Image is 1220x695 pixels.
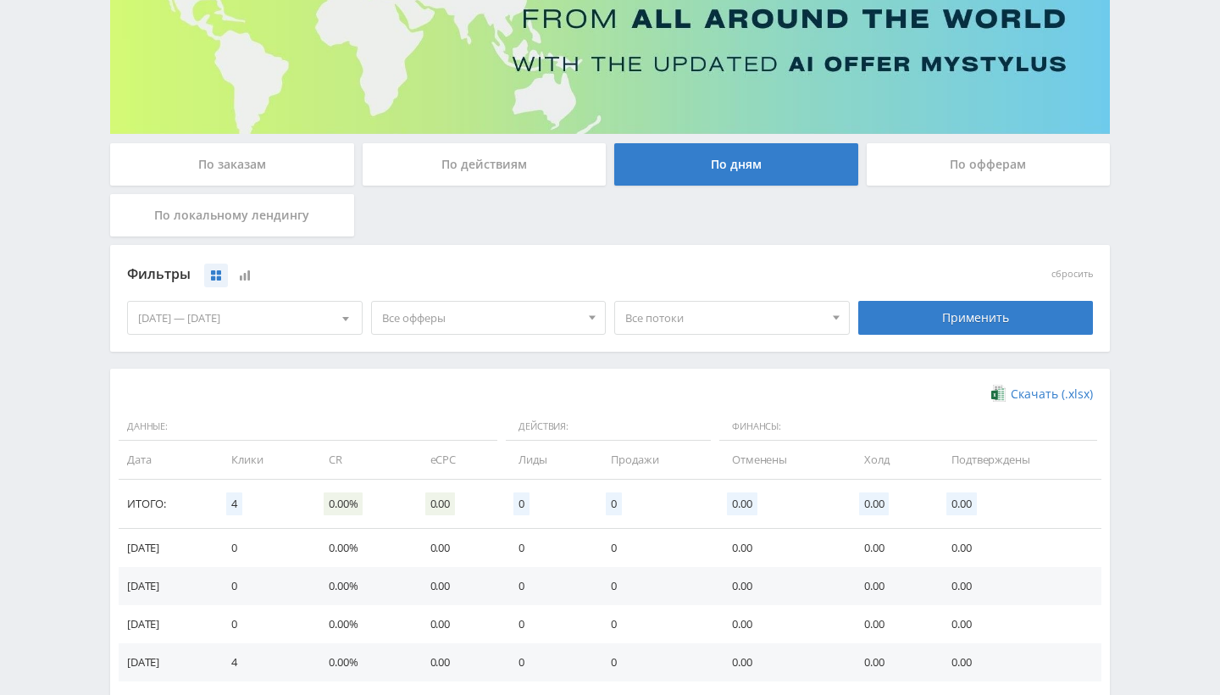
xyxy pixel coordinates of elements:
td: 0 [594,529,715,567]
td: Подтверждены [934,441,1101,479]
span: Данные: [119,413,497,442]
td: 0 [214,605,312,643]
td: Холд [847,441,934,479]
td: 0 [594,643,715,681]
div: По заказам [110,143,354,186]
div: По локальному лендингу [110,194,354,236]
span: Действия: [506,413,711,442]
td: 0.00 [715,643,847,681]
span: 0 [606,492,622,515]
div: [DATE] — [DATE] [128,302,362,334]
td: 0.00 [934,567,1101,605]
td: 0 [214,529,312,567]
span: Все офферы [382,302,580,334]
td: 0.00 [934,605,1101,643]
td: [DATE] [119,529,214,567]
img: xlsx [991,385,1006,402]
td: 0.00% [312,643,413,681]
td: Итого: [119,480,214,529]
td: Клики [214,441,312,479]
td: Продажи [594,441,715,479]
span: 0.00 [946,492,976,515]
td: 0.00 [847,643,934,681]
td: 0.00 [715,529,847,567]
span: Финансы: [719,413,1097,442]
td: Дата [119,441,214,479]
td: 0.00 [715,605,847,643]
a: Скачать (.xlsx) [991,386,1093,403]
td: 0.00 [934,529,1101,567]
td: 0.00 [413,643,502,681]
div: Фильтры [127,262,850,287]
td: [DATE] [119,605,214,643]
td: 4 [214,643,312,681]
td: 0 [214,567,312,605]
td: 0.00% [312,605,413,643]
td: 0 [502,567,594,605]
span: 0.00 [425,492,455,515]
td: 0.00 [847,567,934,605]
td: CR [312,441,413,479]
td: eCPC [413,441,502,479]
td: 0.00 [847,529,934,567]
td: [DATE] [119,567,214,605]
td: 0.00 [847,605,934,643]
div: Применить [858,301,1094,335]
span: Скачать (.xlsx) [1011,387,1093,401]
td: Лиды [502,441,594,479]
span: 0.00 [859,492,889,515]
td: 0.00% [312,567,413,605]
div: По дням [614,143,858,186]
button: сбросить [1051,269,1093,280]
div: По действиям [363,143,607,186]
span: 4 [226,492,242,515]
td: 0.00 [413,605,502,643]
td: 0 [502,605,594,643]
td: Отменены [715,441,847,479]
td: 0.00 [413,529,502,567]
td: 0.00 [413,567,502,605]
td: 0.00 [934,643,1101,681]
td: 0 [502,643,594,681]
span: 0.00% [324,492,363,515]
td: 0 [594,567,715,605]
span: 0.00 [727,492,757,515]
span: Все потоки [625,302,823,334]
td: 0.00 [715,567,847,605]
td: 0 [502,529,594,567]
div: По офферам [867,143,1111,186]
span: 0 [513,492,530,515]
td: 0 [594,605,715,643]
td: [DATE] [119,643,214,681]
td: 0.00% [312,529,413,567]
